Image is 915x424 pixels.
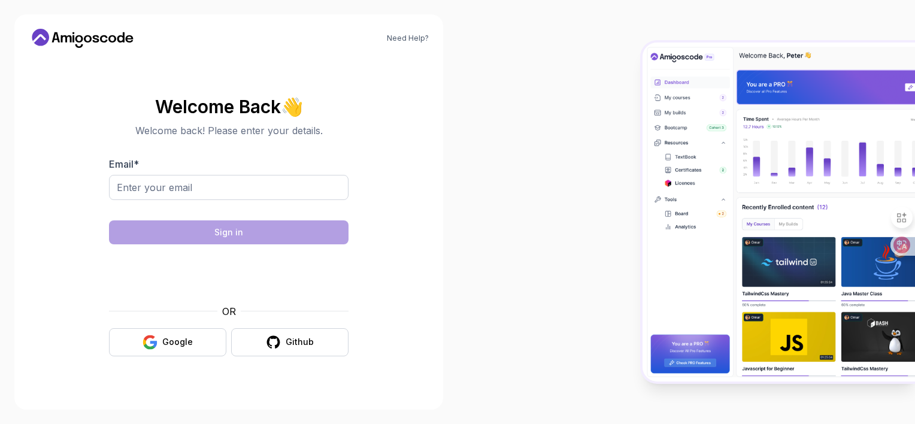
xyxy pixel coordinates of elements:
[231,328,349,356] button: Github
[286,336,314,348] div: Github
[109,158,139,170] label: Email *
[214,226,243,238] div: Sign in
[222,304,236,319] p: OR
[162,336,193,348] div: Google
[109,97,349,116] h2: Welcome Back
[109,123,349,138] p: Welcome back! Please enter your details.
[29,29,137,48] a: Home link
[109,328,226,356] button: Google
[138,252,319,297] iframe: Widget containing checkbox for hCaptcha security challenge
[109,220,349,244] button: Sign in
[643,43,915,381] img: Amigoscode Dashboard
[387,34,429,43] a: Need Help?
[280,96,303,116] span: 👋
[109,175,349,200] input: Enter your email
